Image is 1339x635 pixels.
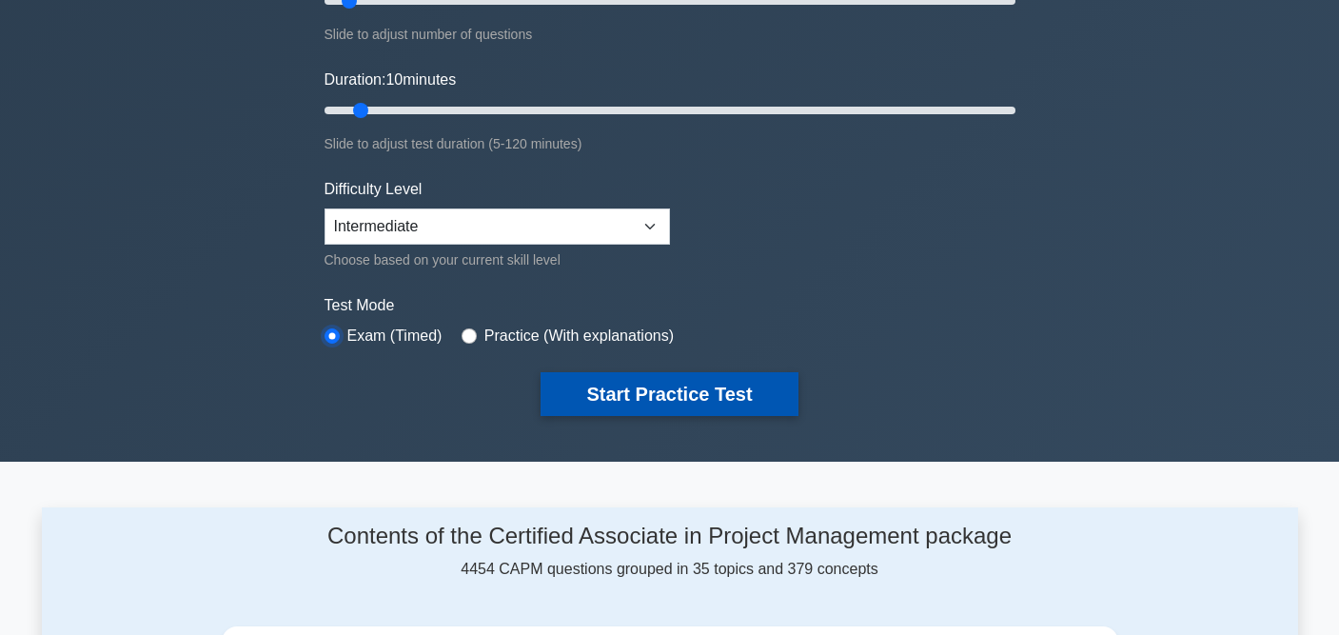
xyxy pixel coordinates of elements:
span: 10 [385,71,403,88]
label: Practice (With explanations) [484,325,674,347]
button: Start Practice Test [541,372,797,416]
div: Slide to adjust test duration (5-120 minutes) [325,132,1015,155]
div: Slide to adjust number of questions [325,23,1015,46]
label: Difficulty Level [325,178,423,201]
h4: Contents of the Certified Associate in Project Management package [222,523,1118,550]
label: Exam (Timed) [347,325,443,347]
label: Test Mode [325,294,1015,317]
div: 4454 CAPM questions grouped in 35 topics and 379 concepts [222,523,1118,581]
label: Duration: minutes [325,69,457,91]
div: Choose based on your current skill level [325,248,670,271]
